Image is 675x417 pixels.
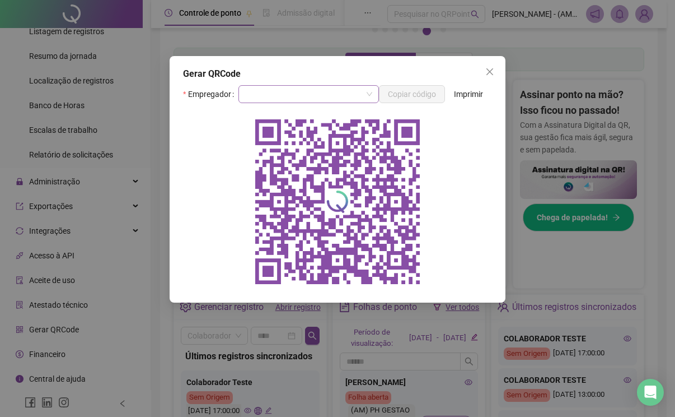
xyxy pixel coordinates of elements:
div: Open Intercom Messenger [637,379,664,406]
img: qrcode do empregador [248,112,427,291]
button: Imprimir [445,85,492,103]
label: Empregador [183,85,238,103]
button: Copiar código [379,85,445,103]
button: Close [481,63,499,81]
div: Gerar QRCode [183,67,492,81]
span: close [485,67,494,76]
